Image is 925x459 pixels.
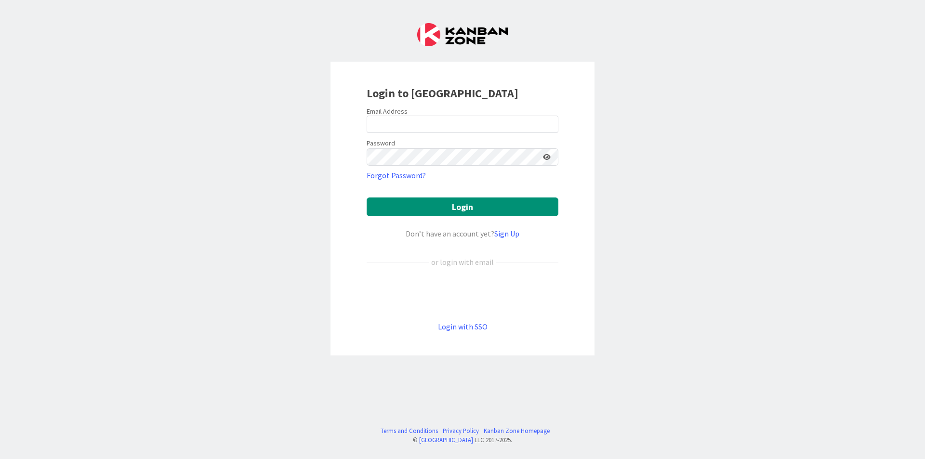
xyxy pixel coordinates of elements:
[367,86,518,101] b: Login to [GEOGRAPHIC_DATA]
[362,284,563,305] iframe: Kirjaudu Google-tilillä -painike
[367,138,395,148] label: Password
[367,228,558,239] div: Don’t have an account yet?
[429,256,496,268] div: or login with email
[443,426,479,435] a: Privacy Policy
[367,107,408,116] label: Email Address
[417,23,508,46] img: Kanban Zone
[367,197,558,216] button: Login
[494,229,519,238] a: Sign Up
[484,426,550,435] a: Kanban Zone Homepage
[419,436,473,444] a: [GEOGRAPHIC_DATA]
[367,170,426,181] a: Forgot Password?
[438,322,488,331] a: Login with SSO
[376,435,550,445] div: © LLC 2017- 2025 .
[381,426,438,435] a: Terms and Conditions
